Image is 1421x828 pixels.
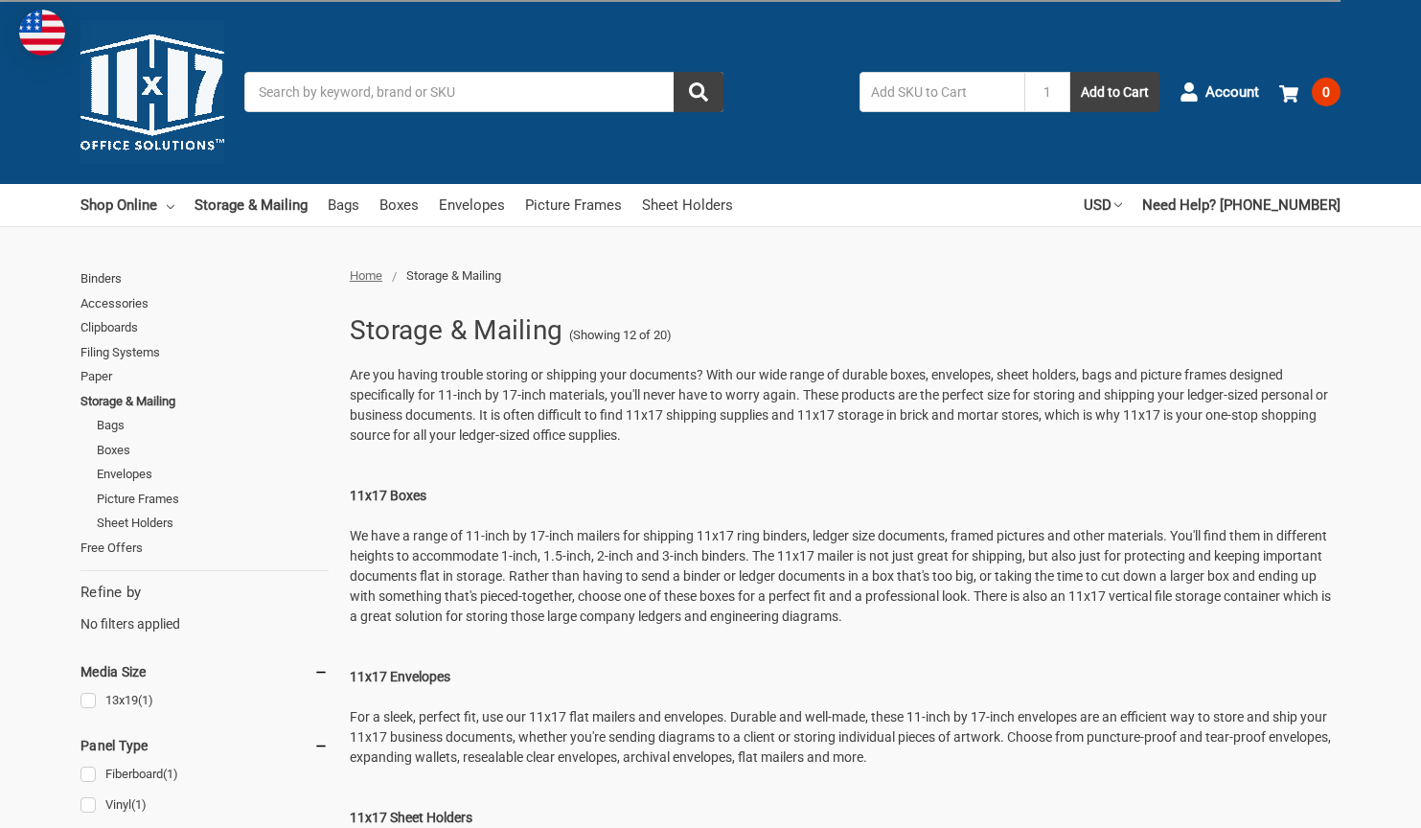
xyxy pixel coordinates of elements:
[439,184,505,226] a: Envelopes
[379,184,419,226] a: Boxes
[1263,776,1421,828] iframe: Google Customer Reviews
[350,669,450,684] strong: 11x17 Envelopes
[163,767,178,781] span: (1)
[406,268,501,283] span: Storage & Mailing
[80,734,329,757] h5: Panel Type
[1180,67,1259,117] a: Account
[97,438,329,463] a: Boxes
[350,810,472,825] strong: 11x17 Sheet Holders
[1279,67,1341,117] a: 0
[350,268,382,283] a: Home
[1084,184,1122,226] a: USD
[525,184,622,226] a: Picture Frames
[80,315,329,340] a: Clipboards
[80,291,329,316] a: Accessories
[80,266,329,291] a: Binders
[97,511,329,536] a: Sheet Holders
[195,184,308,226] a: Storage & Mailing
[80,20,224,164] img: 11x17.com
[350,306,562,356] h1: Storage & Mailing
[97,462,329,487] a: Envelopes
[97,413,329,438] a: Bags
[80,389,329,414] a: Storage & Mailing
[569,326,672,345] span: (Showing 12 of 20)
[80,536,329,561] a: Free Offers
[1205,81,1259,103] span: Account
[328,184,359,226] a: Bags
[80,184,174,226] a: Shop Online
[1142,184,1341,226] a: Need Help? [PHONE_NUMBER]
[80,582,329,633] div: No filters applied
[19,10,65,56] img: duty and tax information for United States
[642,184,733,226] a: Sheet Holders
[244,72,723,112] input: Search by keyword, brand or SKU
[80,688,329,714] a: 13x19
[1312,78,1341,106] span: 0
[80,660,329,683] h5: Media Size
[80,364,329,389] a: Paper
[1070,72,1159,112] button: Add to Cart
[80,762,329,788] a: Fiberboard
[80,582,329,604] h5: Refine by
[131,797,147,812] span: (1)
[138,693,153,707] span: (1)
[97,487,329,512] a: Picture Frames
[350,488,426,503] strong: 11x17 Boxes
[80,793,329,818] a: Vinyl
[859,72,1024,112] input: Add SKU to Cart
[80,340,329,365] a: Filing Systems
